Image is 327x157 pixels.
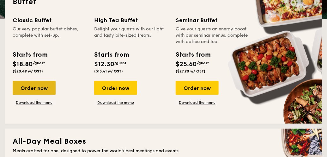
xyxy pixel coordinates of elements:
span: $25.60 [176,60,197,68]
div: Our very popular buffet dishes, complete with set-up. [13,26,87,45]
span: /guest [114,61,126,65]
h2: All-Day Meal Boxes [13,136,314,147]
div: Starts from [94,50,129,60]
div: Order now [13,81,56,95]
span: ($20.49 w/ GST) [13,69,43,73]
div: Order now [94,81,137,95]
div: Starts from [176,50,210,60]
span: /guest [33,61,45,65]
span: ($27.90 w/ GST) [176,69,205,73]
span: /guest [197,61,209,65]
a: Download the menu [94,100,137,105]
span: $18.80 [13,60,33,68]
a: Download the menu [13,100,56,105]
div: Starts from [13,50,47,60]
div: High Tea Buffet [94,16,168,25]
div: Order now [176,81,219,95]
span: ($13.41 w/ GST) [94,69,123,73]
div: Seminar Buffet [176,16,250,25]
div: Give your guests an energy boost with our seminar menus, complete with coffee and tea. [176,26,250,45]
div: Meals crafted for one, designed to power the world's best meetings and events. [13,148,314,154]
div: Classic Buffet [13,16,87,25]
div: Delight your guests with our light and tasty bite-sized treats. [94,26,168,45]
span: $12.30 [94,60,114,68]
a: Download the menu [176,100,219,105]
